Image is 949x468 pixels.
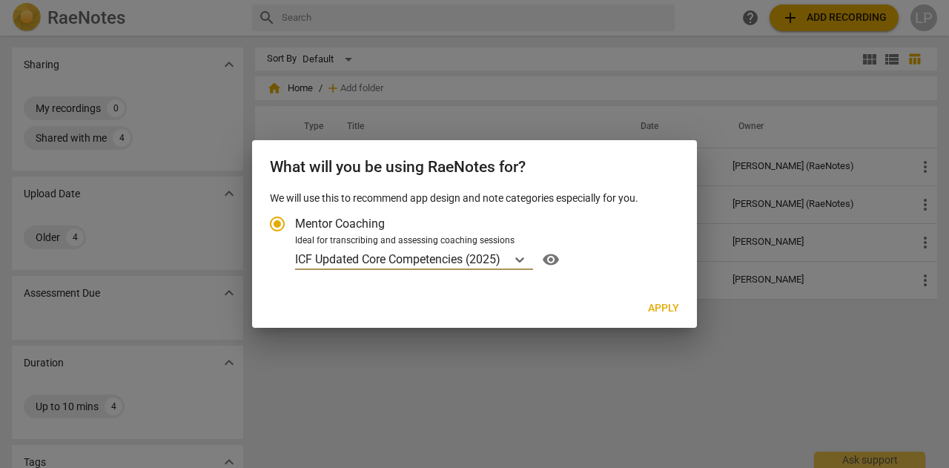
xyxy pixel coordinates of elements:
div: Account type [270,206,679,271]
span: Apply [648,301,679,316]
h2: What will you be using RaeNotes for? [270,158,679,177]
a: Help [533,248,563,271]
button: Help [539,248,563,271]
button: Apply [636,295,691,322]
span: visibility [539,251,563,268]
p: We will use this to recommend app design and note categories especially for you. [270,191,679,207]
span: Mentor Coaching [295,215,385,232]
div: Ideal for transcribing and assessing coaching sessions [295,234,675,248]
p: ICF Updated Core Competencies (2025) [295,251,500,268]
